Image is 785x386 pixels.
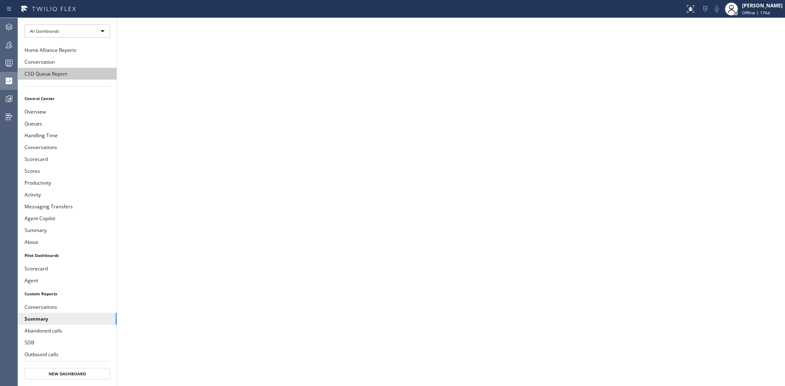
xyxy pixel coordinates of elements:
button: CSD Queue Report [18,68,117,80]
button: Conversations [18,141,117,153]
li: Custom Reports [18,288,117,299]
button: Messaging Transfers [18,201,117,212]
button: Agents report [18,360,117,372]
iframe: dashboard_b794bedd1109 [117,18,785,386]
button: Conversations [18,301,117,313]
button: Home Alliance Reports [18,44,117,56]
button: Mute [711,3,722,15]
button: About [18,236,117,248]
button: Agent Copilot [18,212,117,224]
button: Conversation [18,56,117,68]
button: Handling Time [18,129,117,141]
button: Productivity [18,177,117,189]
button: Abandoned calls [18,325,117,337]
button: New Dashboard [25,368,110,379]
div: [PERSON_NAME] [742,2,783,9]
button: Outbound calls [18,348,117,360]
button: Summary [18,313,117,325]
button: Queues [18,118,117,129]
button: Scores [18,165,117,177]
li: Pilot Dashboards [18,250,117,261]
button: Agent [18,274,117,286]
span: Offline | 176d [742,10,770,16]
button: Summary [18,224,117,236]
button: Activity [18,189,117,201]
button: Overview [18,106,117,118]
button: Scorecard [18,263,117,274]
button: Scorecard [18,153,117,165]
button: SDB [18,337,117,348]
div: All Dashboards [25,25,110,38]
li: Control Center [18,93,117,104]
